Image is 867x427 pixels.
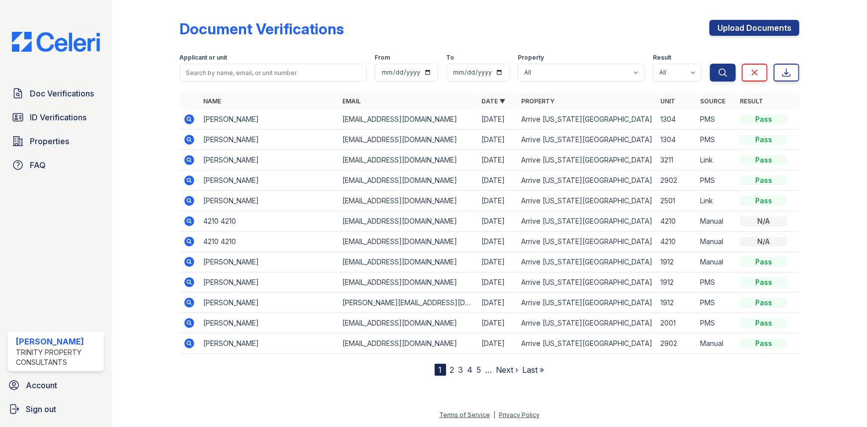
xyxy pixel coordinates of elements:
div: Pass [740,135,788,145]
td: PMS [696,313,736,334]
td: 2902 [656,171,696,191]
td: [DATE] [477,313,517,334]
div: Pass [740,196,788,206]
img: CE_Logo_Blue-a8612792a0a2168367f1c8372b55b34899dd931a85d93a1a3d3e32e68fde9ad4.png [4,32,108,52]
td: Manual [696,252,736,272]
td: [DATE] [477,130,517,150]
td: [PERSON_NAME] [199,150,338,171]
td: 1912 [656,293,696,313]
td: 2501 [656,191,696,211]
label: From [375,54,390,62]
td: [EMAIL_ADDRESS][DOMAIN_NAME] [338,171,477,191]
td: Link [696,191,736,211]
span: Doc Verifications [30,87,94,99]
td: 4210 4210 [199,232,338,252]
td: Arrive [US_STATE][GEOGRAPHIC_DATA] [517,272,656,293]
td: [PERSON_NAME] [199,191,338,211]
td: [PERSON_NAME] [199,334,338,354]
td: Arrive [US_STATE][GEOGRAPHIC_DATA] [517,313,656,334]
td: Arrive [US_STATE][GEOGRAPHIC_DATA] [517,334,656,354]
td: [PERSON_NAME] [199,272,338,293]
input: Search by name, email, or unit number [179,64,367,82]
div: Pass [740,257,788,267]
a: ID Verifications [8,107,104,127]
a: 4 [468,365,473,375]
a: Terms of Service [439,411,490,419]
a: 2 [450,365,455,375]
td: PMS [696,171,736,191]
td: [PERSON_NAME] [199,171,338,191]
div: | [493,411,495,419]
div: Pass [740,175,788,185]
span: FAQ [30,159,46,171]
a: Properties [8,131,104,151]
a: 3 [459,365,464,375]
a: Account [4,375,108,395]
td: Manual [696,211,736,232]
td: [EMAIL_ADDRESS][DOMAIN_NAME] [338,109,477,130]
td: Arrive [US_STATE][GEOGRAPHIC_DATA] [517,150,656,171]
td: [PERSON_NAME] [199,130,338,150]
td: Arrive [US_STATE][GEOGRAPHIC_DATA] [517,252,656,272]
td: [EMAIL_ADDRESS][DOMAIN_NAME] [338,334,477,354]
td: Arrive [US_STATE][GEOGRAPHIC_DATA] [517,232,656,252]
div: Document Verifications [179,20,344,38]
label: Result [653,54,671,62]
a: Upload Documents [709,20,799,36]
td: PMS [696,109,736,130]
td: [PERSON_NAME][EMAIL_ADDRESS][DOMAIN_NAME] [338,293,477,313]
td: [PERSON_NAME] [199,293,338,313]
td: 2001 [656,313,696,334]
span: … [485,364,492,376]
td: [EMAIL_ADDRESS][DOMAIN_NAME] [338,211,477,232]
a: Unit [660,97,675,105]
td: [EMAIL_ADDRESS][DOMAIN_NAME] [338,130,477,150]
td: Link [696,150,736,171]
a: Date ▼ [481,97,505,105]
td: Arrive [US_STATE][GEOGRAPHIC_DATA] [517,191,656,211]
a: Property [521,97,554,105]
div: N/A [740,237,788,247]
td: Arrive [US_STATE][GEOGRAPHIC_DATA] [517,109,656,130]
label: Property [518,54,544,62]
span: Account [26,379,57,391]
td: Arrive [US_STATE][GEOGRAPHIC_DATA] [517,130,656,150]
div: Pass [740,339,788,348]
a: Next › [496,365,519,375]
td: [DATE] [477,232,517,252]
td: PMS [696,293,736,313]
a: FAQ [8,155,104,175]
td: Arrive [US_STATE][GEOGRAPHIC_DATA] [517,293,656,313]
td: [DATE] [477,211,517,232]
td: 1304 [656,109,696,130]
td: 4210 [656,232,696,252]
div: Pass [740,277,788,287]
td: [DATE] [477,191,517,211]
td: [PERSON_NAME] [199,109,338,130]
div: Pass [740,318,788,328]
td: PMS [696,272,736,293]
td: [DATE] [477,252,517,272]
td: [EMAIL_ADDRESS][DOMAIN_NAME] [338,191,477,211]
label: Applicant or unit [179,54,227,62]
span: Properties [30,135,69,147]
a: Email [342,97,361,105]
td: [EMAIL_ADDRESS][DOMAIN_NAME] [338,150,477,171]
a: Name [203,97,221,105]
span: ID Verifications [30,111,86,123]
a: Last » [523,365,545,375]
button: Sign out [4,399,108,419]
td: [DATE] [477,293,517,313]
div: Pass [740,298,788,308]
a: Source [700,97,725,105]
a: Privacy Policy [499,411,540,419]
div: Pass [740,114,788,124]
label: To [446,54,454,62]
td: 1912 [656,252,696,272]
td: [EMAIL_ADDRESS][DOMAIN_NAME] [338,232,477,252]
td: Arrive [US_STATE][GEOGRAPHIC_DATA] [517,171,656,191]
td: 3211 [656,150,696,171]
div: Pass [740,155,788,165]
td: 4210 4210 [199,211,338,232]
td: PMS [696,130,736,150]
